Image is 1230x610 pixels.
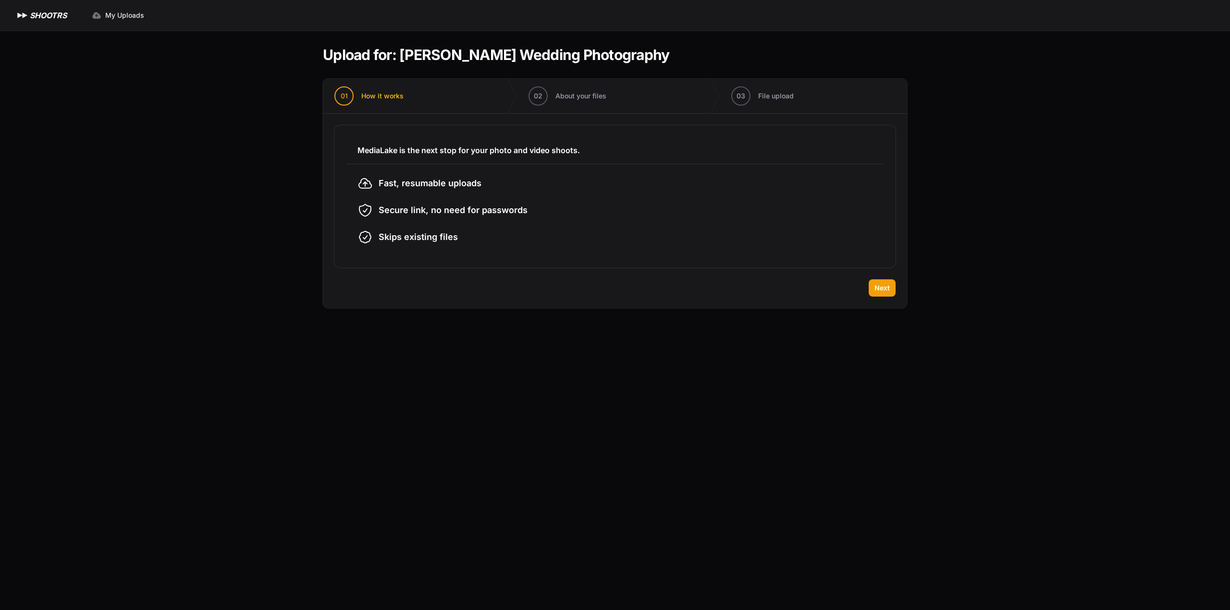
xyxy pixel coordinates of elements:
[30,10,67,21] h1: SHOOTRS
[357,144,873,156] h3: MediaLake is the next stop for your photo and video shoots.
[720,79,805,113] button: 03 File upload
[379,177,481,190] span: Fast, resumable uploads
[15,10,30,21] img: SHOOTRS
[758,91,794,101] span: File upload
[534,91,542,101] span: 02
[737,91,745,101] span: 03
[379,203,528,217] span: Secure link, no need for passwords
[379,230,458,244] span: Skips existing files
[15,10,67,21] a: SHOOTRS SHOOTRS
[361,91,404,101] span: How it works
[555,91,606,101] span: About your files
[323,46,669,63] h1: Upload for: [PERSON_NAME] Wedding Photography
[517,79,618,113] button: 02 About your files
[323,79,415,113] button: 01 How it works
[874,283,890,293] span: Next
[869,279,896,297] button: Next
[341,91,348,101] span: 01
[86,7,150,24] a: My Uploads
[105,11,144,20] span: My Uploads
